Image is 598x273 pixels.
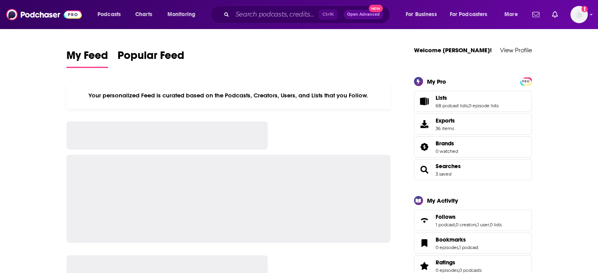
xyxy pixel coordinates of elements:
[436,140,458,147] a: Brands
[436,140,454,147] span: Brands
[436,148,458,154] a: 0 watched
[427,78,446,85] div: My Pro
[477,222,489,227] a: 1 user
[489,222,490,227] span: ,
[406,9,437,20] span: For Business
[436,213,502,220] a: Follows
[118,49,184,67] span: Popular Feed
[417,96,432,107] a: Lists
[414,159,532,180] span: Searches
[417,119,432,130] span: Exports
[458,245,459,250] span: ,
[369,5,383,12] span: New
[499,8,528,21] button: open menu
[417,164,432,175] a: Searches
[400,8,447,21] button: open menu
[549,8,561,21] a: Show notifications dropdown
[529,8,543,21] a: Show notifications dropdown
[570,6,588,23] span: Logged in as NickG
[436,259,482,266] a: Ratings
[490,222,502,227] a: 0 lists
[436,103,468,108] a: 68 podcast lists
[66,82,391,109] div: Your personalized Feed is curated based on the Podcasts, Creators, Users, and Lists that you Follow.
[570,6,588,23] button: Show profile menu
[445,8,499,21] button: open menu
[450,9,488,20] span: For Podcasters
[319,9,337,20] span: Ctrl K
[436,259,455,266] span: Ratings
[436,117,455,124] span: Exports
[436,236,466,243] span: Bookmarks
[581,6,588,12] svg: Add a profile image
[436,94,447,101] span: Lists
[469,103,499,108] a: 0 episode lists
[417,215,432,226] a: Follows
[436,213,456,220] span: Follows
[92,8,131,21] button: open menu
[436,126,455,131] span: 36 items
[436,163,461,170] a: Searches
[344,10,383,19] button: Open AdvancedNew
[417,238,432,249] a: Bookmarks
[414,210,532,231] span: Follows
[459,245,478,250] a: 1 podcast
[477,222,477,227] span: ,
[135,9,152,20] span: Charts
[218,5,397,24] div: Search podcasts, credits, & more...
[414,136,532,158] span: Brands
[417,141,432,152] a: Brands
[504,9,518,20] span: More
[347,13,380,16] span: Open Advanced
[66,49,108,67] span: My Feed
[456,222,477,227] a: 0 creators
[436,245,458,250] a: 0 episodes
[118,49,184,68] a: Popular Feed
[427,197,458,204] div: My Activity
[521,78,531,84] a: PRO
[162,8,206,21] button: open menu
[436,171,451,177] a: 3 saved
[414,91,532,112] span: Lists
[436,222,455,227] a: 1 podcast
[436,268,458,273] a: 0 episodes
[66,49,108,68] a: My Feed
[414,233,532,254] span: Bookmarks
[521,79,531,84] span: PRO
[570,6,588,23] img: User Profile
[232,8,319,21] input: Search podcasts, credits, & more...
[459,268,482,273] a: 0 podcasts
[436,236,478,243] a: Bookmarks
[417,260,432,271] a: Ratings
[436,94,499,101] a: Lists
[167,9,195,20] span: Monitoring
[500,46,532,54] a: View Profile
[458,268,459,273] span: ,
[6,7,82,22] img: Podchaser - Follow, Share and Rate Podcasts
[414,46,492,54] a: Welcome [PERSON_NAME]!
[98,9,121,20] span: Podcasts
[130,8,157,21] a: Charts
[414,114,532,135] a: Exports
